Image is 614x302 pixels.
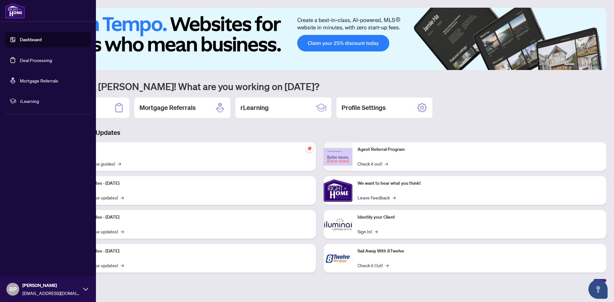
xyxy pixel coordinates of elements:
[392,194,396,201] span: →
[597,64,600,66] button: 6
[588,280,608,299] button: Open asap
[33,128,606,137] h3: Brokerage & Industry Updates
[20,37,42,43] a: Dashboard
[564,64,574,66] button: 1
[118,160,121,167] span: →
[121,194,124,201] span: →
[240,103,269,112] h2: rLearning
[324,148,352,166] img: Agent Referral Program
[22,290,80,297] span: [EMAIL_ADDRESS][DOMAIN_NAME]
[358,248,601,255] p: Sail Away With 8Twelve
[5,3,25,19] img: logo
[324,244,352,273] img: Sail Away With 8Twelve
[33,8,606,70] img: Slide 0
[592,64,595,66] button: 5
[342,103,386,112] h2: Profile Settings
[358,194,396,201] a: Leave Feedback→
[20,97,86,105] span: rLearning
[358,180,601,187] p: We want to hear what you think!
[587,64,590,66] button: 4
[324,176,352,205] img: We want to hear what you think!
[20,78,58,83] a: Mortgage Referrals
[358,228,378,235] a: Sign In!→
[577,64,579,66] button: 2
[385,262,389,269] span: →
[67,146,311,153] p: Self-Help
[324,210,352,239] img: Identify your Client
[33,80,606,92] h1: Welcome back [PERSON_NAME]! What are you working on [DATE]?
[582,64,585,66] button: 3
[20,57,52,63] a: Deal Processing
[9,285,17,294] span: RP
[358,214,601,221] p: Identify your Client
[121,228,124,235] span: →
[67,248,311,255] p: Platform Updates - [DATE]
[139,103,196,112] h2: Mortgage Referrals
[358,146,601,153] p: Agent Referral Program
[374,228,378,235] span: →
[67,214,311,221] p: Platform Updates - [DATE]
[358,262,389,269] a: Check it Out!→
[121,262,124,269] span: →
[385,160,388,167] span: →
[22,282,80,289] span: [PERSON_NAME]
[358,160,388,167] a: Check it out!→
[67,180,311,187] p: Platform Updates - [DATE]
[306,145,313,152] span: pushpin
